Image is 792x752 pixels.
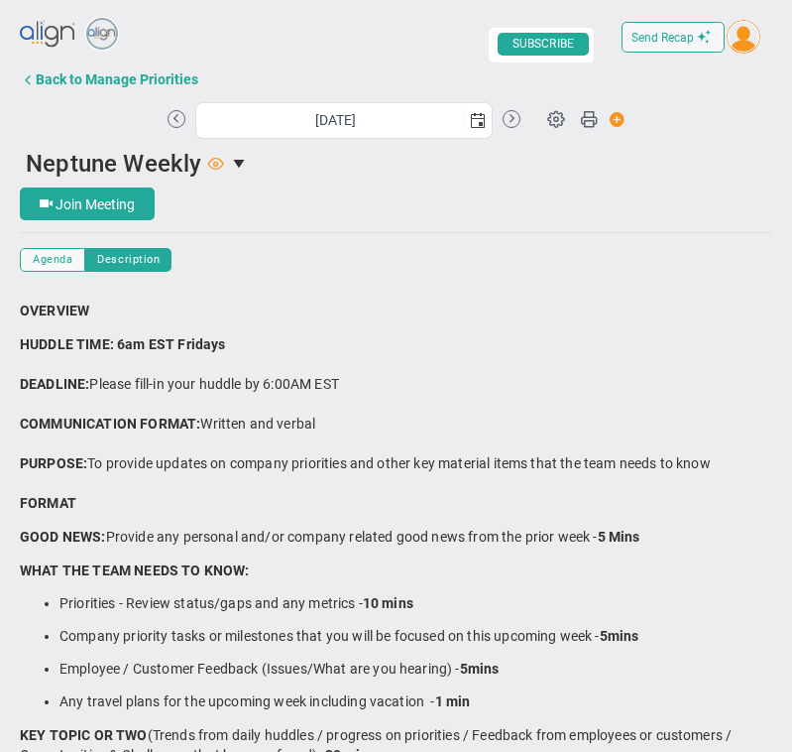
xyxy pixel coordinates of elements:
strong: 5 [600,628,608,644]
strong: mins [468,661,500,677]
p: Please fill-in your huddle by 6:00AM EST Written and verbal To provide updates on company priorit... [20,334,772,513]
strong: HUDDLE TIME: 6am EST Fridays [20,336,225,352]
button: Back to Manage Priorities [20,60,216,99]
div: Back to Manage Priorities [36,71,198,87]
strong: WHAT THE TEAM NEEDS TO KNOW: [20,563,249,578]
strong: n [462,693,470,709]
span: Description [97,251,160,268]
li: Employee / Customer Feedback (Issues/What are you hearing) - [59,660,772,679]
span: Send Recap [631,31,694,45]
strong: 1 mi [435,693,463,709]
span: Neptune Weekly [26,150,201,178]
span: Agenda [33,251,72,268]
span: Huddle Settings [537,99,575,137]
li: Any travel plans for the upcoming week including vacation - [59,692,772,711]
strong: 5 Mins [598,529,640,545]
button: Agenda [20,248,85,272]
span: FORMAT [20,495,76,511]
strong: DEADLINE: [20,376,89,392]
span: SUBSCRIBE [498,33,589,56]
span: Action Button [600,106,625,133]
strong: KEY TOPIC OR TWO [20,727,148,743]
span: Viewer [208,155,224,171]
span: Print Huddle [580,109,598,137]
button: Join Meeting [20,188,155,220]
p: Provide any personal and/or company related good news from the prior week - [20,527,772,547]
strong: GOOD NEWS: [20,529,106,545]
strong: 10 mins [363,595,413,611]
button: Description [85,248,171,272]
button: Send Recap [622,22,725,53]
strong: PURPOSE: [20,455,87,471]
img: align-logo.svg [20,15,77,55]
span: Join Meeting [56,196,135,212]
span: select [464,103,492,138]
strong: OVERVIEW [20,303,89,318]
span: select [224,146,258,180]
li: Priorities - Review status/gaps and any metrics - [59,594,772,613]
strong: 5 [460,661,468,677]
strong: COMMUNICATION FORMAT: [20,416,200,432]
li: Company priority tasks or milestones that you will be focused on this upcoming week - [59,627,772,646]
img: 204746.Person.photo [727,20,760,54]
strong: mins [608,628,639,644]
